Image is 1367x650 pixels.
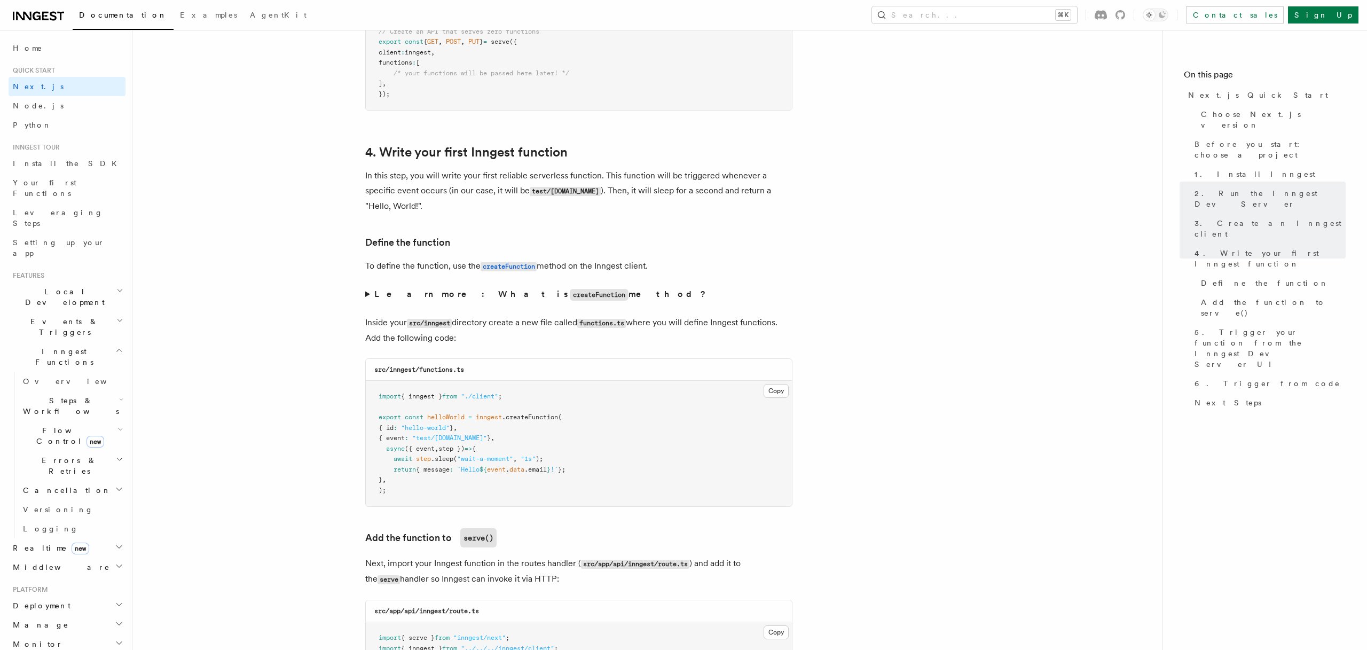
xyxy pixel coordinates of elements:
span: [ [416,59,420,66]
span: /* your functions will be passed here later! */ [394,69,569,77]
button: Middleware [9,558,125,577]
a: Add the function toserve() [365,528,497,547]
a: Overview [19,372,125,391]
code: serve [378,575,400,584]
span: Platform [9,585,48,594]
span: POST [446,38,461,45]
span: !` [551,466,558,473]
span: `Hello [457,466,480,473]
button: Steps & Workflows [19,391,125,421]
a: 1. Install Inngest [1190,165,1346,184]
span: Middleware [9,562,110,573]
span: event [487,466,506,473]
a: Your first Functions [9,173,125,203]
span: Features [9,271,44,280]
span: Cancellation [19,485,111,496]
a: 2. Run the Inngest Dev Server [1190,184,1346,214]
span: . [506,466,509,473]
span: }; [558,466,565,473]
span: Choose Next.js version [1201,109,1346,130]
span: Add the function to serve() [1201,297,1346,318]
span: { id [379,424,394,432]
span: inngest [476,413,502,421]
a: Python [9,115,125,135]
span: Quick start [9,66,55,75]
button: Deployment [9,596,125,615]
a: 4. Write your first Inngest function [365,145,568,160]
span: "inngest/next" [453,634,506,641]
span: serve [491,38,509,45]
span: Node.js [13,101,64,110]
span: Your first Functions [13,178,76,198]
span: 1. Install Inngest [1195,169,1315,179]
div: Inngest Functions [9,372,125,538]
span: new [72,543,89,554]
span: , [491,434,494,442]
button: Search...⌘K [872,6,1077,24]
span: } [480,38,483,45]
a: Next.js [9,77,125,96]
span: Versioning [23,505,93,514]
span: ); [536,455,543,463]
p: Next, import your Inngest function in the routes handler ( ) and add it to the handler so Inngest... [365,556,792,587]
span: => [465,445,472,452]
a: createFunction [481,261,537,271]
a: Node.js [9,96,125,115]
span: // Create an API that serves zero functions [379,28,539,35]
span: { [472,445,476,452]
span: GET [427,38,438,45]
span: "test/[DOMAIN_NAME]" [412,434,487,442]
span: ); [379,487,386,494]
span: .createFunction [502,413,558,421]
span: ( [558,413,562,421]
span: { message [416,466,450,473]
span: ; [506,634,509,641]
span: export [379,413,401,421]
code: serve() [460,528,497,547]
span: 2. Run the Inngest Dev Server [1195,188,1346,209]
code: test/[DOMAIN_NAME] [530,187,601,196]
h4: On this page [1184,68,1346,85]
span: PUT [468,38,480,45]
span: Manage [9,620,69,630]
button: Toggle dark mode [1143,9,1168,21]
span: = [483,38,487,45]
a: Before you start: choose a project [1190,135,1346,165]
a: Examples [174,3,243,29]
button: Copy [764,625,789,639]
span: , [431,49,435,56]
a: Define the function [365,235,450,250]
span: , [461,38,465,45]
span: Realtime [9,543,89,553]
code: src/inngest/functions.ts [374,366,464,373]
span: : [394,424,397,432]
span: from [435,634,450,641]
span: , [382,476,386,483]
span: Home [13,43,43,53]
span: : [401,49,405,56]
span: : [450,466,453,473]
span: from [442,393,457,400]
code: createFunction [570,289,628,301]
span: import [379,393,401,400]
span: helloWorld [427,413,465,421]
span: Errors & Retries [19,455,116,476]
a: Add the function to serve() [1197,293,1346,323]
button: Errors & Retries [19,451,125,481]
code: src/app/api/inngest/route.ts [581,560,689,569]
span: Install the SDK [13,159,123,168]
span: inngest [405,49,431,56]
span: "./client" [461,393,498,400]
span: 5. Trigger your function from the Inngest Dev Server UI [1195,327,1346,370]
a: Logging [19,519,125,538]
button: Local Development [9,282,125,312]
button: Realtimenew [9,538,125,558]
span: Next Steps [1195,397,1261,408]
a: 5. Trigger your function from the Inngest Dev Server UI [1190,323,1346,374]
span: Steps & Workflows [19,395,119,417]
span: Overview [23,377,133,386]
span: Define the function [1201,278,1329,288]
span: Leveraging Steps [13,208,103,228]
button: Flow Controlnew [19,421,125,451]
span: , [513,455,517,463]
